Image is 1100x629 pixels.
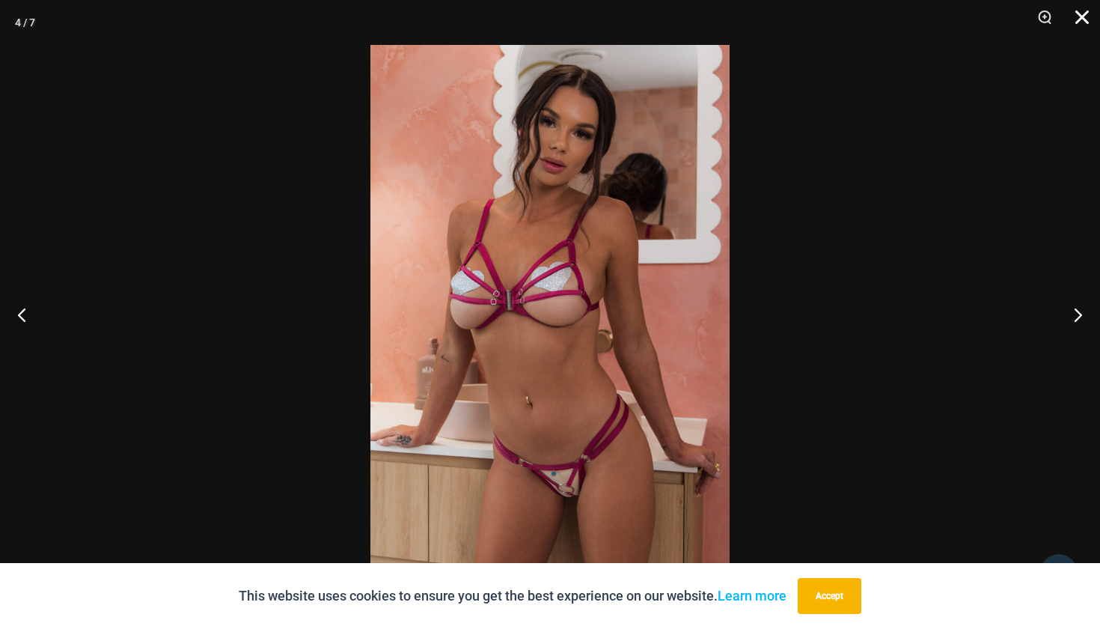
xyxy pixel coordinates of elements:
[718,588,786,604] a: Learn more
[798,578,861,614] button: Accept
[1044,277,1100,352] button: Next
[370,45,730,584] img: Sweetest Obsession Cherry 1129 Bra 6119 Bottom 1939 01
[15,11,35,34] div: 4 / 7
[239,585,786,607] p: This website uses cookies to ensure you get the best experience on our website.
